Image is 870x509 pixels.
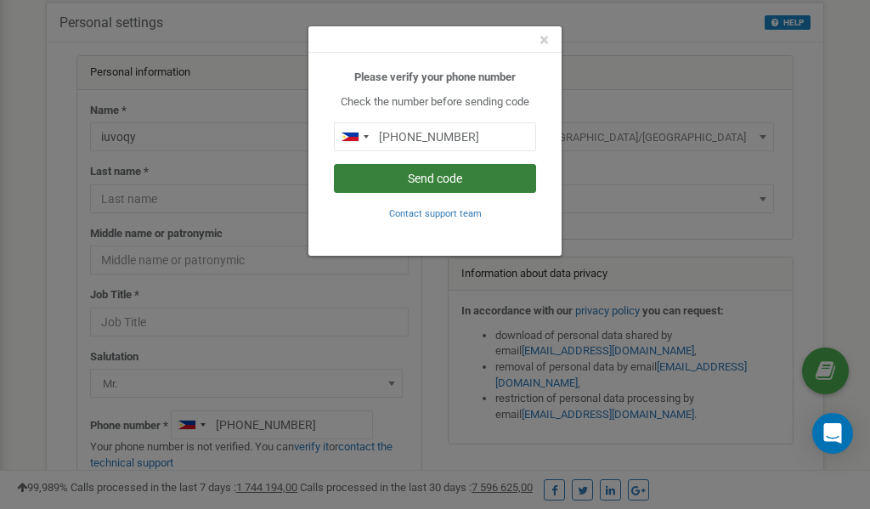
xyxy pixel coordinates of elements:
[812,413,853,454] div: Open Intercom Messenger
[354,71,516,83] b: Please verify your phone number
[540,30,549,50] span: ×
[334,164,536,193] button: Send code
[335,123,374,150] div: Telephone country code
[389,208,482,219] small: Contact support team
[540,31,549,49] button: Close
[334,94,536,110] p: Check the number before sending code
[334,122,536,151] input: 0905 123 4567
[389,206,482,219] a: Contact support team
